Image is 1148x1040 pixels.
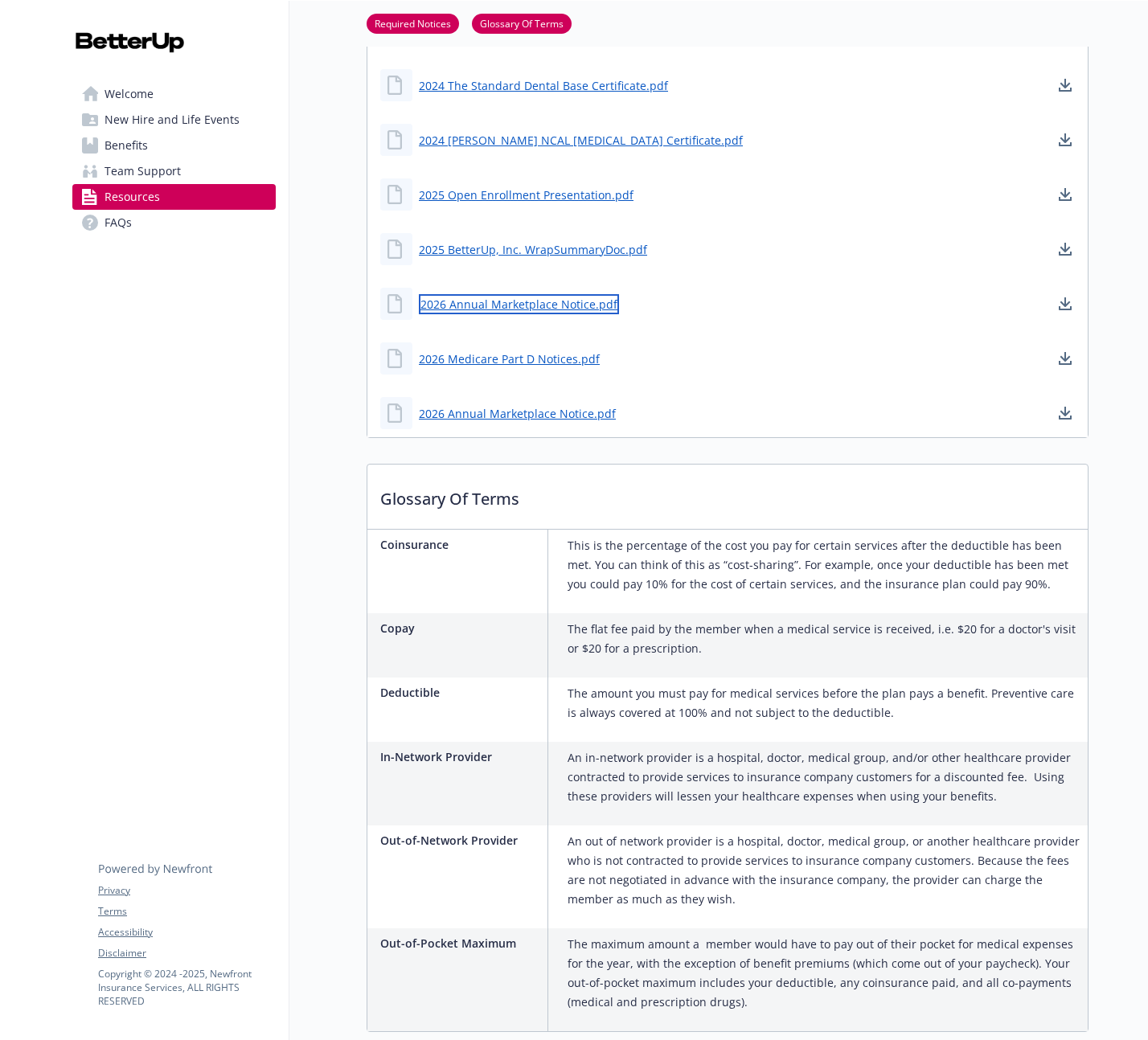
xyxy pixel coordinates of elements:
[1056,349,1075,368] a: download document
[1056,240,1075,259] a: download document
[72,107,276,133] a: New Hire and Life Events
[98,904,275,919] a: Terms
[1056,403,1075,423] a: download document
[72,81,276,107] a: Welcome
[419,350,600,367] a: 2026 Medicare Part D Notices.pdf
[419,186,633,203] a: 2025 Open Enrollment Presentation.pdf
[105,158,181,184] span: Team Support
[105,107,240,133] span: New Hire and Life Events
[419,241,647,258] a: 2025 BetterUp, Inc. WrapSummaryDoc.pdf
[380,748,541,765] p: In-Network Provider
[380,620,541,637] p: Copay
[380,536,541,553] p: Coinsurance
[98,925,275,940] a: Accessibility
[419,405,616,422] a: 2026 Annual Marketplace Notice.pdf
[419,294,619,314] a: 2026 Annual Marketplace Notice.pdf
[419,77,668,94] a: 2024 The Standard Dental Base Certificate.pdf
[367,15,459,31] a: Required Notices
[568,684,1081,723] p: The amount you must pay for medical services before the plan pays a benefit. Preventive care is a...
[72,158,276,184] a: Team Support
[98,883,275,898] a: Privacy
[105,184,160,210] span: Resources
[98,946,275,960] a: Disclaimer
[568,748,1081,806] p: An in-network provider is a hospital, doctor, medical group, and/or other healthcare provider con...
[72,184,276,210] a: Resources
[98,967,275,1008] p: Copyright © 2024 - 2025 , Newfront Insurance Services, ALL RIGHTS RESERVED
[1056,76,1075,95] a: download document
[419,132,743,149] a: 2024 [PERSON_NAME] NCAL [MEDICAL_DATA] Certificate.pdf
[380,684,541,701] p: Deductible
[380,832,541,849] p: Out-of-Network Provider
[1056,185,1075,204] a: download document
[568,832,1081,909] p: An out of network provider is a hospital, doctor, medical group, or another healthcare provider w...
[72,133,276,158] a: Benefits
[1056,294,1075,313] a: download document
[380,935,541,952] p: Out-of-Pocket Maximum
[568,536,1081,594] p: This is the percentage of the cost you pay for certain services after the deductible has been met...
[72,210,276,235] a: FAQs
[568,935,1081,1012] p: The maximum amount a member would have to pay out of their pocket for medical expenses for the ye...
[472,15,572,31] a: Glossary Of Terms
[105,81,154,107] span: Welcome
[367,465,1088,524] p: Glossary Of Terms
[105,133,148,158] span: Benefits
[1056,130,1075,149] a: download document
[105,210,132,235] span: FAQs
[568,620,1081,658] p: The flat fee paid by the member when a medical service is received, i.e. $20 for a doctor's visit...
